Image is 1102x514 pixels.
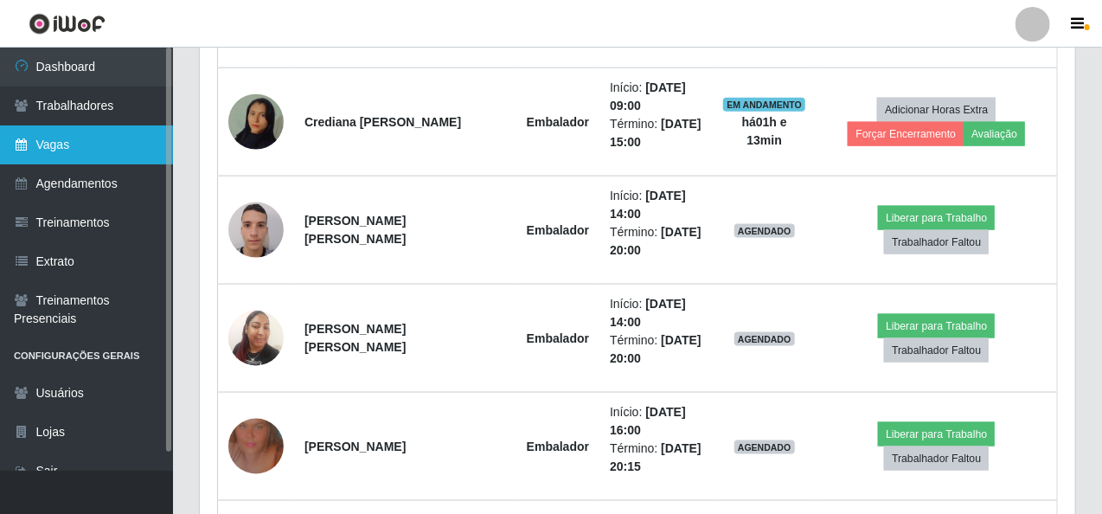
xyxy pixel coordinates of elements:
[228,301,284,375] img: 1745510427003.jpeg
[884,338,989,363] button: Trabalhador Faltou
[734,332,795,346] span: AGENDADO
[878,206,995,230] button: Liberar para Trabalho
[610,295,702,331] li: Início:
[610,403,702,440] li: Início:
[610,187,702,223] li: Início:
[527,440,589,453] strong: Embalador
[878,314,995,338] button: Liberar para Trabalho
[228,73,284,171] img: 1755289367859.jpeg
[610,115,702,151] li: Término:
[610,223,702,260] li: Término:
[610,189,686,221] time: [DATE] 14:00
[848,122,964,146] button: Forçar Encerramento
[610,80,686,112] time: [DATE] 09:00
[610,79,702,115] li: Início:
[610,440,702,476] li: Término:
[723,98,805,112] span: EM ANDAMENTO
[527,331,589,345] strong: Embalador
[228,397,284,496] img: 1750247138139.jpeg
[527,115,589,129] strong: Embalador
[884,230,989,254] button: Trabalhador Faltou
[228,193,284,267] img: 1714228813172.jpeg
[304,214,406,246] strong: [PERSON_NAME] [PERSON_NAME]
[734,440,795,454] span: AGENDADO
[527,223,589,237] strong: Embalador
[877,98,996,122] button: Adicionar Horas Extra
[610,297,686,329] time: [DATE] 14:00
[304,115,461,129] strong: Crediana [PERSON_NAME]
[964,122,1025,146] button: Avaliação
[610,331,702,368] li: Término:
[304,440,406,453] strong: [PERSON_NAME]
[884,447,989,471] button: Trabalhador Faltou
[742,115,787,147] strong: há 01 h e 13 min
[610,405,686,437] time: [DATE] 16:00
[878,422,995,447] button: Liberar para Trabalho
[304,322,406,354] strong: [PERSON_NAME] [PERSON_NAME]
[734,224,795,238] span: AGENDADO
[29,13,106,35] img: CoreUI Logo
